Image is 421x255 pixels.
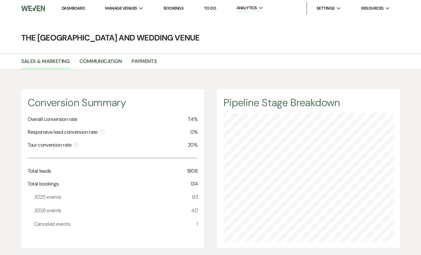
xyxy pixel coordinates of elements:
img: Weven Logo [21,2,45,15]
span: 1806 [187,167,198,175]
span: 2025 events [34,193,61,201]
a: To Do [204,5,216,11]
span: 7.4% [188,115,198,123]
a: Communication [79,57,122,69]
span: 2026 events [34,206,61,215]
a: Bookings [164,5,184,11]
a: Sales & Marketing [21,57,70,69]
a: Dashboard [62,5,85,11]
span: ? [73,142,78,148]
span: Total leads [28,167,51,175]
span: Analytics [237,5,257,11]
span: 93 [192,193,198,201]
span: Canceled events [34,220,70,228]
span: 1 [196,220,198,228]
span: 40 [191,206,198,215]
span: 0% [190,128,198,136]
span: Total bookings [28,180,59,188]
span: Tour conversion rate [28,141,78,149]
span: Manage Venues [105,5,137,12]
h4: Pipeline Stage Breakdown [223,96,394,110]
span: 134 [191,180,198,188]
span: 20% [188,141,198,149]
span: Responsive lead conversion rate [28,128,104,136]
span: Resources [361,5,383,12]
a: Payments [131,57,157,69]
span: Overall conversion rate [28,115,77,123]
span: ? [99,130,104,135]
h4: Conversion Summary [28,96,198,110]
span: Settings [317,5,335,12]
